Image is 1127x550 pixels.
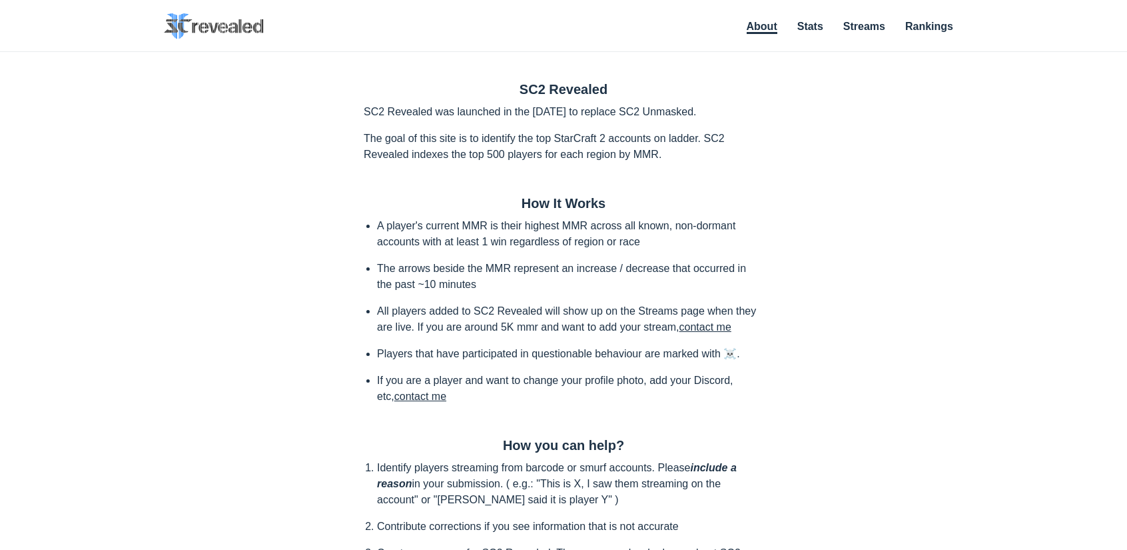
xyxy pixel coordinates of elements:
a: Rankings [905,21,953,32]
li: All players added to SC2 Revealed will show up on the Streams page when they are live. If you are... [377,303,763,335]
a: Streams [843,21,885,32]
span: include a reason [377,462,737,489]
h2: How It Works [364,196,763,211]
li: If you are a player and want to change your profile photo, add your Discord, etc, [377,373,763,405]
li: The arrows beside the MMR represent an increase / decrease that occurred in the past ~10 minutes [377,261,763,293]
a: contact me [679,321,731,333]
a: About [747,21,777,34]
h2: How you can help? [364,438,763,453]
li: Contribute corrections if you see information that is not accurate [377,519,763,535]
a: Stats [797,21,823,32]
p: The goal of this site is to identify the top StarCraft 2 accounts on ladder. SC2 Revealed indexes... [364,131,763,163]
p: SC2 Revealed was launched in the [DATE] to replace SC2 Unmasked. [364,104,763,120]
li: Players that have participated in questionable behaviour are marked with ☠️. [377,346,763,362]
a: contact me [394,391,446,402]
li: Identify players streaming from barcode or smurf accounts. Please in your submission. ( e.g.: "Th... [377,460,763,508]
li: A player's current MMR is their highest MMR across all known, non-dormant accounts with at least ... [377,218,763,250]
img: SC2 Revealed [164,13,264,39]
h2: SC2 Revealed [364,82,763,97]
